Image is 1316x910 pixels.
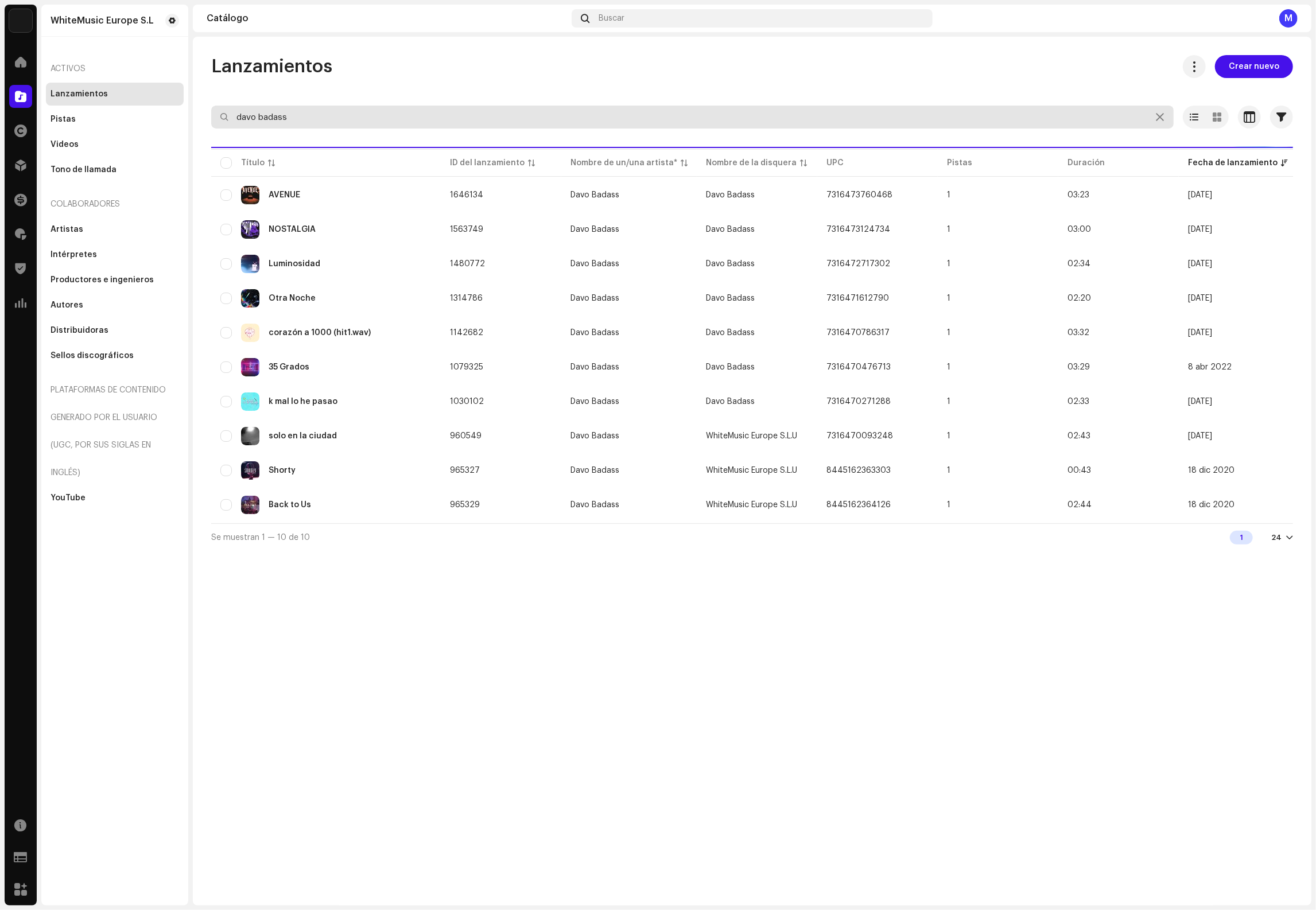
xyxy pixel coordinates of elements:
[947,398,950,406] span: 1
[450,225,483,234] span: 1563749
[1188,466,1235,475] span: 18 dic 2020
[1215,55,1293,78] button: Crear nuevo
[1067,501,1092,509] span: 02:44
[1188,432,1212,440] span: 9 jul 2021
[1188,191,1212,199] span: 26 may 2023
[46,344,184,367] re-m-nav-item: Sellos discográficos
[947,191,950,199] span: 1
[570,363,619,371] div: Davo Badass
[46,158,184,181] re-m-nav-item: Tono de llamada
[1067,191,1089,199] span: 03:23
[826,225,890,234] span: 7316473124734
[706,466,797,475] span: WhiteMusic Europe S.L.U
[826,466,891,475] span: 8445162363303
[947,260,950,268] span: 1
[450,363,483,371] span: 1079325
[46,243,184,266] re-m-nav-item: Intérpretes
[947,432,950,440] span: 1
[46,319,184,342] re-m-nav-item: Distribuidoras
[706,432,797,440] span: WhiteMusic Europe S.L.U
[706,398,755,406] span: Davo Badass
[51,140,79,149] div: Videos
[1067,225,1091,234] span: 03:00
[450,260,485,268] span: 1480772
[51,275,154,285] div: Productores e ingenieros
[570,466,619,475] div: Davo Badass
[570,398,619,406] div: Davo Badass
[570,329,619,337] div: Davo Badass
[211,106,1174,129] input: Buscar
[269,191,300,199] div: AVENUE
[450,432,482,440] span: 960549
[706,260,755,268] span: Davo Badass
[947,329,950,337] span: 1
[450,157,525,169] div: ID del lanzamiento
[570,260,619,268] div: Davo Badass
[570,432,688,440] span: Davo Badass
[570,363,688,371] span: Davo Badass
[1188,329,1212,337] span: 15 jul 2022
[46,294,184,317] re-m-nav-item: Autores
[570,225,688,234] span: Davo Badass
[826,432,893,440] span: 7316470093248
[1188,294,1212,302] span: 30 nov 2022
[211,534,310,542] span: Se muestran 1 — 10 de 10
[450,294,483,302] span: 1314786
[570,466,688,475] span: Davo Badass
[570,432,619,440] div: Davo Badass
[46,218,184,241] re-m-nav-item: Artistas
[51,115,76,124] div: Pistas
[1067,294,1091,302] span: 02:20
[450,398,484,406] span: 1030102
[450,501,480,509] span: 965329
[269,329,371,337] div: corazón a 1000 (hit1.wav)
[826,329,890,337] span: 7316470786317
[51,225,83,234] div: Artistas
[241,186,259,204] img: d18f90b0-127e-451e-895c-d23f8c3abfcf
[241,427,259,445] img: e6f1c809-88ec-4ea6-93d0-57afaca688fd
[241,461,259,480] img: 3c6834dd-04a5-461e-a960-d90ec7a33c16
[269,466,296,475] div: Shorty
[1067,260,1090,268] span: 02:34
[826,260,890,268] span: 7316472717302
[450,329,483,337] span: 1142682
[51,326,108,335] div: Distribuidoras
[1188,398,1212,406] span: 19 nov 2021
[1271,533,1282,542] div: 24
[51,493,86,503] div: YouTube
[450,191,483,199] span: 1646134
[46,108,184,131] re-m-nav-item: Pistas
[570,398,688,406] span: Davo Badass
[241,496,259,514] img: 7dcd74e5-5ae8-45d7-9eb2-0c594291868b
[1229,55,1279,78] span: Crear nuevo
[706,501,797,509] span: WhiteMusic Europe S.L.U
[269,260,320,268] div: Luminosidad
[46,133,184,156] re-m-nav-item: Videos
[269,501,311,509] div: Back to Us
[46,376,184,487] re-a-nav-header: Plataformas de contenido generado por el usuario (UGC, por sus siglas en inglés)
[46,190,184,218] re-a-nav-header: Colaboradores
[211,55,332,78] span: Lanzamientos
[269,432,337,440] div: solo en la ciudad
[241,324,259,342] img: f95e6caa-3349-4b44-bc96-3d9518aa2e48
[241,392,259,411] img: 5e10fcb6-d6a1-42c0-a05f-2d4ed9ea64eb
[1188,363,1232,371] span: 8 abr 2022
[46,55,184,83] div: Activos
[706,225,755,234] span: Davo Badass
[947,225,950,234] span: 1
[450,466,480,475] span: 965327
[947,501,950,509] span: 1
[570,191,688,199] span: Davo Badass
[1188,225,1212,234] span: 30 mar 2023
[706,157,797,169] div: Nombre de la disquera
[599,14,624,23] span: Buscar
[1067,398,1089,406] span: 02:33
[706,294,755,302] span: Davo Badass
[706,191,755,199] span: Davo Badass
[706,329,755,337] span: Davo Badass
[241,220,259,239] img: dfb52164-7213-433d-b5c0-de3700a6b4a5
[570,191,619,199] div: Davo Badass
[1188,501,1235,509] span: 18 dic 2020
